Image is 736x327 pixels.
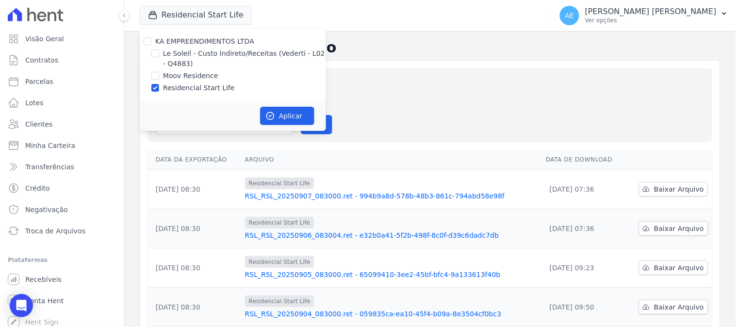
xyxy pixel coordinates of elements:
[585,16,717,24] p: Ver opções
[245,270,538,279] a: RSL_RSL_20250905_083000.ret - 65099410-3ee2-45bf-bfc4-9a133613f40b
[25,162,74,172] span: Transferências
[25,275,62,284] span: Recebíveis
[148,209,241,248] td: [DATE] 08:30
[25,296,64,306] span: Conta Hent
[654,184,704,194] span: Baixar Arquivo
[163,49,326,69] label: Le Soleil - Custo Indireto/Receitas (Vederti - L02 - Q4883)
[140,6,252,24] button: Residencial Start Life
[4,270,120,289] a: Recebíveis
[148,248,241,288] td: [DATE] 08:30
[4,136,120,155] a: Minha Carteira
[245,309,538,319] a: RSL_RSL_20250904_083000.ret - 059835ca-ea10-45f4-b09a-8e3504cf0bc3
[4,200,120,219] a: Negativação
[10,294,33,317] div: Open Intercom Messenger
[163,83,235,93] label: Residencial Start Life
[639,221,708,236] a: Baixar Arquivo
[542,209,625,248] td: [DATE] 07:36
[542,150,625,170] th: Data de Download
[25,141,75,150] span: Minha Carteira
[148,170,241,209] td: [DATE] 08:30
[4,50,120,70] a: Contratos
[260,107,314,125] button: Aplicar
[565,12,574,19] span: AE
[4,179,120,198] a: Crédito
[25,119,52,129] span: Clientes
[148,288,241,327] td: [DATE] 08:30
[542,288,625,327] td: [DATE] 09:50
[4,291,120,311] a: Conta Hent
[25,183,50,193] span: Crédito
[245,178,314,189] span: Residencial Start Life
[25,226,85,236] span: Troca de Arquivos
[654,224,704,233] span: Baixar Arquivo
[542,248,625,288] td: [DATE] 09:23
[245,191,538,201] a: RSL_RSL_20250907_083000.ret - 994b9a8d-578b-48b3-861c-794abd58e98f
[4,157,120,177] a: Transferências
[542,170,625,209] td: [DATE] 07:36
[639,261,708,275] a: Baixar Arquivo
[639,182,708,196] a: Baixar Arquivo
[245,217,314,229] span: Residencial Start Life
[245,256,314,268] span: Residencial Start Life
[245,295,314,307] span: Residencial Start Life
[25,34,64,44] span: Visão Geral
[4,221,120,241] a: Troca de Arquivos
[148,150,241,170] th: Data da Exportação
[25,98,44,108] span: Lotes
[552,2,736,29] button: AE [PERSON_NAME] [PERSON_NAME] Ver opções
[654,263,704,273] span: Baixar Arquivo
[155,37,254,45] label: KA EMPREENDIMENTOS LTDA
[4,29,120,49] a: Visão Geral
[4,93,120,113] a: Lotes
[585,7,717,16] p: [PERSON_NAME] [PERSON_NAME]
[245,230,538,240] a: RSL_RSL_20250906_083004.ret - e32b0a41-5f2b-498f-8c0f-d39c6dadc7db
[654,302,704,312] span: Baixar Arquivo
[639,300,708,314] a: Baixar Arquivo
[25,77,53,86] span: Parcelas
[25,205,68,214] span: Negativação
[4,114,120,134] a: Clientes
[25,55,58,65] span: Contratos
[163,71,218,81] label: Moov Residence
[140,39,720,56] h2: Exportações de Retorno
[4,72,120,91] a: Parcelas
[8,254,116,266] div: Plataformas
[241,150,542,170] th: Arquivo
